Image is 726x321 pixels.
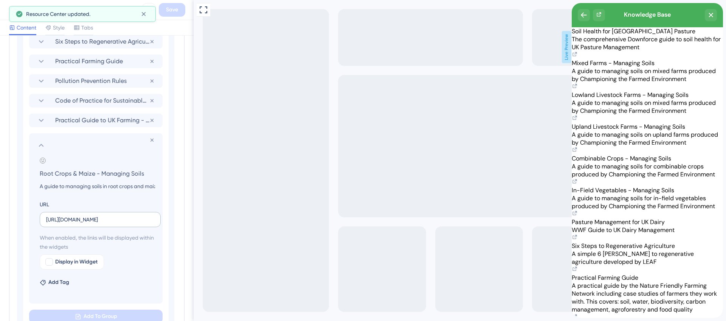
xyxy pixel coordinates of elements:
span: Tabs [81,23,93,32]
div: Pollution Prevention Rules [29,74,163,88]
div: back to header [6,6,18,18]
span: Code of Practice for Sustainable Farming [55,96,149,105]
div: Practical Guide to UK Farming - Nature Friendly Farming Network [29,114,163,127]
span: Practical Guide to UK Farming - Nature Friendly Farming Network [55,116,149,125]
div: Downforce Resource Center [24,5,139,15]
span: Style [53,23,65,32]
button: Save [159,3,185,17]
div: 3 [53,4,56,10]
div: close resource center [133,6,145,18]
span: Live Preview [368,31,378,63]
input: your.website.com/path [46,215,154,224]
button: Add Tag [40,278,69,287]
span: Knowledge Base [52,6,99,17]
input: Header [34,168,161,179]
span: Six Steps to Regenerative Agriculture [55,37,149,46]
div: Code of Practice for Sustainable Farming [29,94,163,108]
span: Add To Group [84,312,117,321]
div: Six Steps to Regenerative Agriculture [29,35,163,48]
span: Need help? [17,2,48,11]
span: Practical Farming Guide [55,57,149,66]
div: URL [40,200,49,209]
div: Practical Farming Guide [29,55,163,68]
span: Add Tag [48,278,69,287]
span: When enabled, the links will be displayed within the widgets [40,233,155,251]
span: Pollution Prevention Rules [55,76,149,86]
span: Content [17,23,36,32]
span: Resource Center updated. [26,9,90,19]
input: Description [34,182,161,191]
span: Display in Widget [55,257,98,266]
span: Save [166,5,178,14]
